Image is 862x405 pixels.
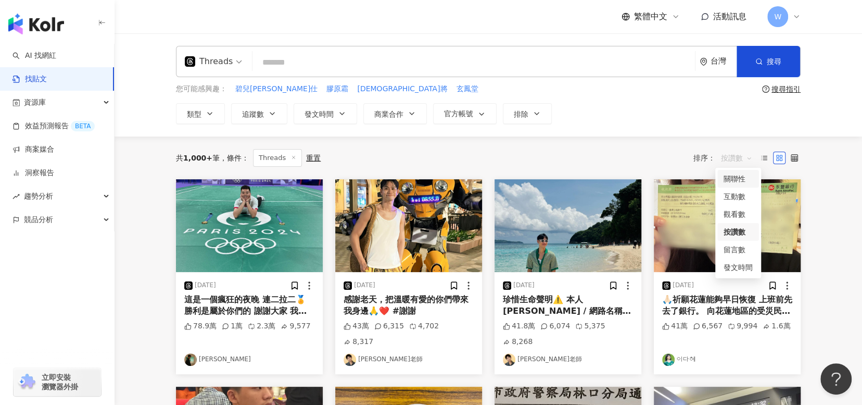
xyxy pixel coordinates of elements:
span: question-circle [762,85,769,93]
div: 5,375 [575,321,605,332]
button: 追蹤數 [231,103,287,124]
img: KOL Avatar [344,353,356,366]
div: 關聯性 [724,173,753,185]
span: environment [700,58,707,66]
div: 互動數 [724,191,753,202]
img: post-image [654,179,801,272]
div: 按讚數 [717,223,759,241]
img: KOL Avatar [184,353,197,366]
span: 追蹤數 [242,110,264,118]
div: 43萬 [344,321,369,332]
span: W [774,11,781,22]
div: 6,567 [693,321,722,332]
a: chrome extension立即安裝 瀏覽器外掛 [14,368,101,396]
span: 發文時間 [305,110,334,118]
span: 您可能感興趣： [176,84,227,94]
img: KOL Avatar [503,353,515,366]
div: 按讚數 [724,226,753,238]
div: 4,702 [409,321,439,332]
span: 活動訊息 [713,11,746,21]
img: chrome extension [17,374,37,390]
div: [DATE] [354,281,375,290]
div: [DATE] [195,281,216,290]
iframe: Help Scout Beacon - Open [820,363,852,395]
span: 立即安裝 瀏覽器外掛 [42,373,78,391]
div: 排序： [693,150,758,166]
div: 觀看數 [717,205,759,223]
div: 重置 [306,154,321,162]
div: 9,994 [728,321,757,332]
span: 膠原霜 [326,84,348,94]
div: 關聯性 [717,170,759,188]
div: 台灣 [711,57,737,66]
a: KOL Avatar[PERSON_NAME]老師 [503,353,633,366]
div: 9,577 [281,321,310,332]
span: 繁體中文 [634,11,667,22]
a: 效益預測報告BETA [12,121,95,131]
div: 2.3萬 [248,321,275,332]
span: 趨勢分析 [24,185,53,208]
button: 類型 [176,103,225,124]
div: 41.8萬 [503,321,535,332]
img: KOL Avatar [662,353,675,366]
img: logo [8,14,64,34]
div: 留言數 [724,244,753,255]
span: 條件 ： [220,154,249,162]
a: KOL Avatar[PERSON_NAME] [184,353,314,366]
a: KOL Avatar이다혜 [662,353,792,366]
span: 排除 [514,110,528,118]
div: 這是一個瘋狂的夜晚 連二拉二🏅 勝利是屬於你們的 謝謝大家 我愛你們 來～讓我看看這篇的讚數能衝到多少😏 [184,294,314,317]
a: searchAI 找網紅 [12,51,56,61]
span: 碧兒[PERSON_NAME]仕 [235,84,318,94]
div: 感謝老天，把溫暖有愛的你們帶來我身邊🙏❤️ #謝謝 [344,294,474,317]
a: 洞察報告 [12,168,54,178]
div: 8,317 [344,337,373,347]
div: 41萬 [662,321,688,332]
button: 官方帳號 [433,103,497,124]
span: 競品分析 [24,208,53,231]
span: 搜尋 [767,57,781,66]
div: [DATE] [673,281,694,290]
button: 排除 [503,103,552,124]
div: 觀看數 [724,208,753,220]
button: 發文時間 [294,103,357,124]
span: 玄鳳堂 [456,84,478,94]
a: KOL Avatar[PERSON_NAME]老師 [344,353,474,366]
img: post-image [335,179,482,272]
div: 留言數 [717,241,759,259]
span: [DEMOGRAPHIC_DATA]將 [357,84,447,94]
span: 官方帳號 [444,109,473,118]
div: 1萬 [222,321,243,332]
span: 類型 [187,110,201,118]
div: 珍惜生命聲明⚠️ 本人 [PERSON_NAME] / 網路名稱：[PERSON_NAME]老師（包括我的家人）在此正式聲明： 無論面對任何壓力、困境或不公待遇，我絕對不會 選擇自我傷害或任何危... [503,294,633,317]
span: rise [12,193,20,200]
button: 碧兒[PERSON_NAME]仕 [235,83,318,95]
div: 發文時間 [724,262,753,273]
div: 1.6萬 [763,321,790,332]
button: 膠原霜 [326,83,349,95]
img: post-image [495,179,641,272]
span: Threads [253,149,302,167]
div: [DATE] [513,281,535,290]
div: 6,074 [540,321,570,332]
div: 互動數 [717,188,759,205]
div: 🙏🏻祈願花蓮能夠早日恢復 上班前先去了銀行。 向花蓮地區的受災民眾致上深切的慰問。 為了盡一份心力， 我透過賑災基金會捐款 NTD 300,000。 台灣就像是我的故鄉一樣，真心希望大家都能幸福... [662,294,792,317]
a: 找貼文 [12,74,47,84]
div: Threads [185,53,233,70]
a: 商案媒合 [12,144,54,155]
button: 商業合作 [363,103,427,124]
button: 搜尋 [737,46,800,77]
div: 發文時間 [717,259,759,276]
img: post-image [176,179,323,272]
button: 玄鳳堂 [455,83,478,95]
div: 6,315 [374,321,404,332]
div: 8,268 [503,337,533,347]
div: 78.9萬 [184,321,217,332]
div: 搜尋指引 [771,85,801,93]
span: 1,000+ [183,154,212,162]
span: 商業合作 [374,110,403,118]
span: 按讚數 [721,150,752,166]
div: 共 筆 [176,154,220,162]
button: [DEMOGRAPHIC_DATA]將 [357,83,448,95]
span: 資源庫 [24,91,46,114]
